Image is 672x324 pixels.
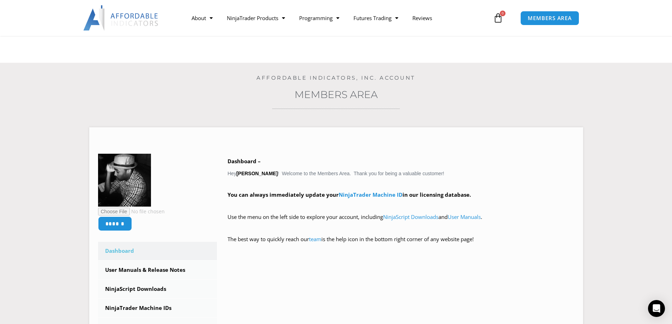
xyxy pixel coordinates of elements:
a: Programming [292,10,346,26]
a: Reviews [405,10,439,26]
a: User Manuals & Release Notes [98,261,217,279]
a: Affordable Indicators, Inc. Account [256,74,416,81]
img: LogoAI | Affordable Indicators – NinjaTrader [83,5,159,31]
a: Futures Trading [346,10,405,26]
img: f7112a51e0fcf315e3b4805ca5cae9f1b1f9dec36e4fe1df20c367b4deae0ed4 [98,154,151,207]
strong: You can always immediately update your in our licensing database. [228,191,471,198]
a: NinjaTrader Machine IDs [98,299,217,317]
p: The best way to quickly reach our is the help icon in the bottom right corner of any website page! [228,234,574,254]
a: team [309,236,321,243]
a: NinjaTrader Products [220,10,292,26]
span: 0 [500,11,505,16]
a: Members Area [295,88,378,100]
a: NinjaScript Downloads [98,280,217,298]
nav: Menu [184,10,491,26]
div: Open Intercom Messenger [648,300,665,317]
span: MEMBERS AREA [528,16,572,21]
a: NinjaTrader Machine ID [339,191,402,198]
p: Use the menu on the left side to explore your account, including and . [228,212,574,232]
a: About [184,10,220,26]
b: Dashboard – [228,158,261,165]
a: Dashboard [98,242,217,260]
strong: [PERSON_NAME] [236,171,278,176]
div: Hey ! Welcome to the Members Area. Thank you for being a valuable customer! [228,157,574,254]
a: NinjaScript Downloads [383,213,438,220]
a: 0 [483,8,514,28]
a: MEMBERS AREA [520,11,579,25]
a: User Manuals [448,213,481,220]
